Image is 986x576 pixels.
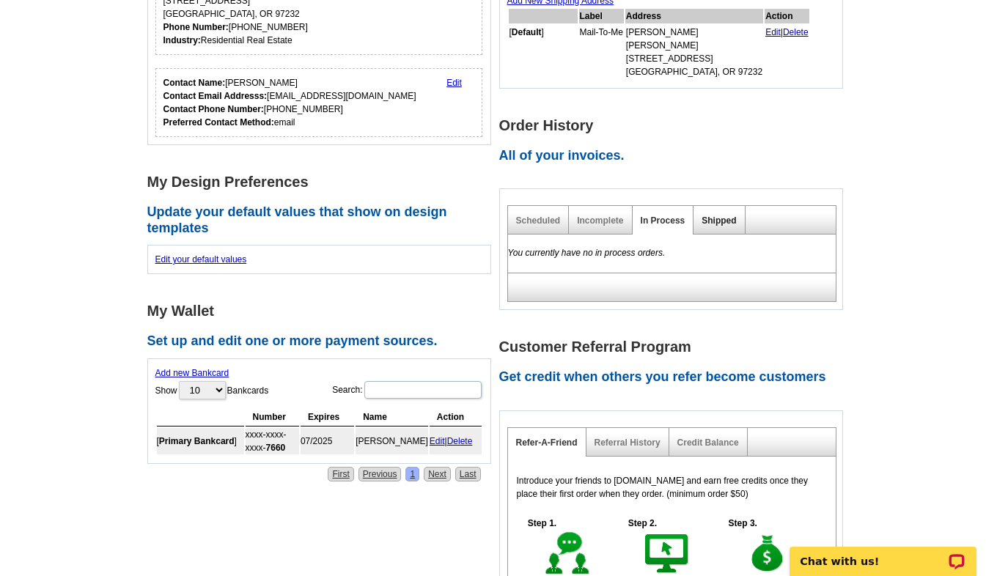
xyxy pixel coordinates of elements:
[163,78,226,88] strong: Contact Name:
[358,467,402,481] a: Previous
[155,368,229,378] a: Add new Bankcard
[163,104,264,114] strong: Contact Phone Number:
[147,174,499,190] h1: My Design Preferences
[163,117,274,128] strong: Preferred Contact Method:
[765,25,809,79] td: |
[356,408,428,427] th: Name
[499,339,851,355] h1: Customer Referral Program
[430,408,482,427] th: Action
[499,148,851,164] h2: All of your invoices.
[579,25,624,79] td: Mail-To-Me
[405,467,419,481] a: 1
[163,22,229,32] strong: Phone Number:
[246,428,299,454] td: xxxx-xxxx-xxxx-
[430,428,482,454] td: |
[516,215,561,226] a: Scheduled
[765,27,781,37] a: Edit
[364,381,482,399] input: Search:
[147,333,499,350] h2: Set up and edit one or more payment sources.
[499,118,851,133] h1: Order History
[266,443,286,453] strong: 7660
[301,428,354,454] td: 07/2025
[677,437,739,448] a: Credit Balance
[163,35,201,45] strong: Industry:
[512,27,542,37] b: Default
[516,437,578,448] a: Refer-A-Friend
[155,380,269,401] label: Show Bankcards
[179,381,226,399] select: ShowBankcards
[163,91,268,101] strong: Contact Email Addresss:
[780,530,986,576] iframe: LiveChat chat widget
[783,27,809,37] a: Delete
[509,25,578,79] td: [ ]
[765,9,809,23] th: Action
[620,517,664,530] h5: Step 2.
[446,78,462,88] a: Edit
[301,408,354,427] th: Expires
[447,436,473,446] a: Delete
[579,9,624,23] th: Label
[246,408,299,427] th: Number
[721,517,765,530] h5: Step 3.
[159,436,235,446] b: Primary Bankcard
[424,467,451,481] a: Next
[328,467,353,481] a: First
[625,9,763,23] th: Address
[147,303,499,319] h1: My Wallet
[520,517,564,530] h5: Step 1.
[430,436,445,446] a: Edit
[356,428,428,454] td: [PERSON_NAME]
[702,215,736,226] a: Shipped
[517,474,827,501] p: Introduce your friends to [DOMAIN_NAME] and earn free credits once they place their first order w...
[577,215,623,226] a: Incomplete
[455,467,481,481] a: Last
[595,437,661,448] a: Referral History
[641,215,685,226] a: In Process
[508,248,666,258] em: You currently have no in process orders.
[147,204,499,236] h2: Update your default values that show on design templates
[332,380,482,400] label: Search:
[155,254,247,265] a: Edit your default values
[155,68,483,137] div: Who should we contact regarding order issues?
[157,428,244,454] td: [ ]
[499,369,851,385] h2: Get credit when others you refer become customers
[163,76,416,129] div: [PERSON_NAME] [EMAIL_ADDRESS][DOMAIN_NAME] [PHONE_NUMBER] email
[625,25,763,79] td: [PERSON_NAME] [PERSON_NAME] [STREET_ADDRESS] [GEOGRAPHIC_DATA], OR 97232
